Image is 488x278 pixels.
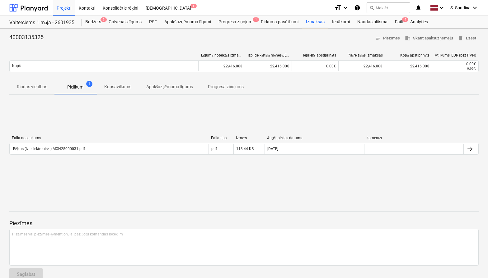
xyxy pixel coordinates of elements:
[9,34,44,41] p: 40003135325
[367,136,461,140] div: komentēt
[434,53,476,57] div: Atlikums, EUR (bez PVN)
[415,4,421,11] i: notifications
[267,136,362,140] div: Augšuplādes datums
[236,147,254,151] div: 113.44 KB
[375,35,381,41] span: notes
[105,16,145,28] a: Galvenais līgums
[354,4,360,11] i: Zināšanu pamats
[201,53,243,58] div: Līgumā noteiktās izmaksas
[405,35,453,42] span: Skatīt apakšuzņēmēju
[457,248,488,278] iframe: Chat Widget
[86,81,92,87] span: 1
[375,35,400,42] span: Piezīmes
[354,16,392,28] a: Naudas plūsma
[9,20,74,26] div: Valterciems 1.māja - 2601935
[391,16,406,28] div: Faili
[388,53,429,58] div: Kopā apstiprināts
[338,61,385,71] div: 22,416.00€
[458,35,476,42] span: Dzēst
[104,84,131,90] p: Kopsavilkums
[342,4,349,11] i: keyboard_arrow_down
[438,4,445,11] i: keyboard_arrow_down
[471,4,479,11] i: keyboard_arrow_down
[455,34,479,43] button: Dzēst
[458,35,463,41] span: delete
[145,16,161,28] a: PSF
[328,16,354,28] a: Ienākumi
[146,84,193,90] p: Apakšuzņēmuma līgums
[215,16,257,28] div: Progresa ziņojumi
[82,16,105,28] div: Budžets
[373,34,402,43] button: Piezīmes
[402,17,408,22] span: 9
[467,67,476,70] small: 0.00%
[9,220,479,227] p: Piezīmes
[211,147,217,151] div: pdf
[434,62,476,66] div: 0.00€
[12,147,85,151] div: Rēķins (lv - elektroniski) MON25000031.pdf
[257,16,302,28] a: Pirkuma pasūtījumi
[211,136,231,140] div: Faila tips
[17,84,47,90] p: Rindas vienības
[253,17,259,22] span: 1
[190,4,197,8] span: 1
[267,147,278,151] div: [DATE]
[402,34,455,43] button: Skatīt apakšuzņēmēju
[341,53,383,58] div: Pašreizējās izmaksas
[12,136,206,140] div: Faila nosaukums
[198,61,245,71] div: 22,416.00€
[292,61,338,71] div: 0.00€
[236,136,262,140] div: Izmērs
[367,2,410,13] button: Meklēt
[12,63,21,69] p: Kopā
[208,84,244,90] p: Progresa ziņojums
[248,53,289,58] div: Izpilde kārtējā mēnesī, EUR (bez PVN)
[82,16,105,28] a: Budžets3
[294,53,336,58] div: Iepriekš apstiprināts
[406,16,432,28] a: Analytics
[302,16,328,28] a: Izmaksas
[101,17,107,22] span: 3
[405,35,411,41] span: business
[245,61,292,71] div: 22,416.00€
[369,5,374,10] span: search
[215,16,257,28] a: Progresa ziņojumi1
[391,16,406,28] a: Faili9
[161,16,215,28] a: Apakšuzņēmuma līgumi
[67,84,84,90] p: Pielikumi
[334,4,342,11] i: format_size
[385,61,432,71] div: 22,416.00€
[450,5,471,11] span: S. Spudiņa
